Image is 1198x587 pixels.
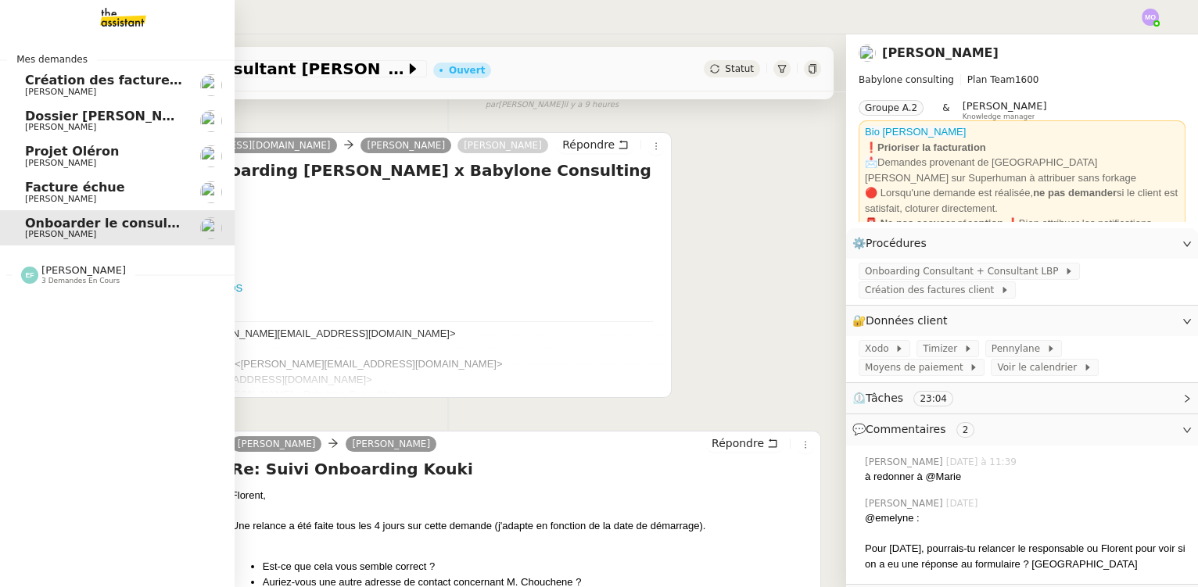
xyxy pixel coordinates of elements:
a: [PERSON_NAME] [360,138,451,152]
nz-tag: 23:04 [913,391,953,406]
span: [PERSON_NAME] [25,158,96,168]
app-user-label: Knowledge manager [963,100,1047,120]
span: Knowledge manager [963,113,1035,121]
div: Une relance a été faite tous les 4 jours sur cette demande (j'adapte en fonction de la date de dé... [231,518,814,534]
div: 🔴 Lorsqu'une demande est réalisée, si le client est satisfait, cloturer directement. [865,185,1179,216]
div: 💬Commentaires 2 [846,414,1198,445]
div: Bonjour [PERSON_NAME], [82,189,665,205]
img: users%2FfjlNmCTkLiVoA3HQjY3GA5JXGxb2%2Favatar%2Fstarofservice_97480retdsc0392.png [200,145,222,167]
span: 3 demandes en cours [41,277,120,285]
span: Pennylane [992,341,1046,356]
img: users%2FSg6jQljroSUGpSfKFUOPmUmNaZ23%2Favatar%2FUntitled.png [200,110,222,132]
span: Onboarding Consultant + Consultant LBP [865,263,1064,279]
button: Répondre [557,136,634,153]
img: users%2FSg6jQljroSUGpSfKFUOPmUmNaZ23%2Favatar%2FUntitled.png [859,45,876,62]
strong: 📮 Ne pas accuser réception. [865,217,1006,229]
div: 🔐Données client [846,306,1198,336]
span: Statut [725,63,754,74]
h4: Re: Suivi Onboarding Kouki [231,458,814,480]
nz-tag: Groupe A.2 [859,100,924,116]
span: Tâches [866,392,903,404]
a: [PERSON_NAME] [231,437,322,451]
span: [PERSON_NAME] [25,122,96,132]
span: ⚙️ [852,234,934,252]
img: svg [21,267,38,284]
span: [PERSON_NAME] [963,100,1047,112]
span: [DATE] [946,496,981,510]
span: & [942,100,949,120]
div: ⏲️Tâches 23:04 [846,383,1198,413]
span: Projet Oléron [25,144,119,159]
div: Ouvert [449,66,485,75]
div: à redonner à @Marie [865,469,1185,485]
img: users%2FSg6jQljroSUGpSfKFUOPmUmNaZ23%2Favatar%2FUntitled.png [200,217,222,239]
button: Répondre [706,435,784,452]
li: Est-ce que cela vous semble correct ? [263,559,814,574]
span: Création des factures client - septembre 2025 [25,73,350,88]
span: [PERSON_NAME] [865,496,946,510]
span: Commentaires [866,423,945,435]
span: Voir le calendrier [997,360,1082,375]
strong: ❗Prioriser la facturation [865,141,986,153]
span: par [486,98,499,112]
span: Procédures [866,237,927,249]
span: Babylone consulting [859,74,954,85]
div: Florent, [231,488,814,503]
span: Plan Team [967,74,1015,85]
span: Répondre [712,435,764,451]
span: il y a 9 heures [563,98,619,112]
span: [PERSON_NAME] [25,229,96,239]
div: @emelyne : [865,510,1185,526]
span: Création des factures client [865,282,1000,298]
span: 🔐 [852,312,954,330]
div: Pour [DATE], pourrais-tu relancer le responsable ou Florent pour voir si on a eu une réponse au f... [865,541,1185,571]
a: [PERSON_NAME] [882,45,999,60]
div: Envoyé à partir de [82,265,665,295]
span: [PERSON_NAME] [25,87,96,97]
span: 1600 [1015,74,1039,85]
nz-tag: 2 [956,422,975,438]
a: Bio [PERSON_NAME] [865,126,966,138]
span: ⏲️ [852,392,967,404]
span: Onboarder le consultant [PERSON_NAME] [81,61,405,77]
span: Xodo [865,341,895,356]
span: [PERSON_NAME] [25,194,96,204]
span: Dossier [PERSON_NAME] [25,109,199,123]
div: Cordialement [82,250,665,266]
small: [PERSON_NAME] [486,98,619,112]
span: [PERSON_NAME] [41,264,126,276]
span: Facture échue [25,180,125,195]
span: [DATE] à 11:39 [946,455,1020,469]
a: [PERSON_NAME] [346,437,436,451]
div: ❗Bien attribuer les notifications [PERSON_NAME] à [PERSON_NAME] ou [PERSON_NAME]. [865,216,1179,262]
span: Onboarder le consultant [PERSON_NAME] [25,216,317,231]
span: Moyens de paiement [865,360,969,375]
h4: Re: Urgent : Onboarding [PERSON_NAME] x Babylone Consulting [82,159,665,181]
span: 📩 [865,156,877,168]
img: users%2FfjlNmCTkLiVoA3HQjY3GA5JXGxb2%2Favatar%2Fstarofservice_97480retdsc0392.png [200,181,222,203]
span: [PERSON_NAME] [865,455,946,469]
font: [PERSON_NAME] <[PERSON_NAME][EMAIL_ADDRESS][DOMAIN_NAME]> [DATE] 09:48 [PERSON_NAME].chouchene <[... [82,328,665,417]
div: ⚙️Procédures [846,228,1198,259]
strong: ne pas demander [1033,187,1117,199]
img: users%2FSg6jQljroSUGpSfKFUOPmUmNaZ23%2Favatar%2FUntitled.png [200,74,222,96]
div: Je vous enverrai cela [DATE]. [82,220,665,235]
img: svg [1142,9,1159,26]
span: 💬 [852,423,981,435]
div: Demandes provenant de [GEOGRAPHIC_DATA][PERSON_NAME] sur Superhuman à attribuer sans forkage [865,155,1179,185]
span: Données client [866,314,948,327]
span: Timizer [923,341,963,356]
span: Mes demandes [7,52,97,67]
span: Répondre [562,137,615,152]
a: [PERSON_NAME] [457,138,548,152]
